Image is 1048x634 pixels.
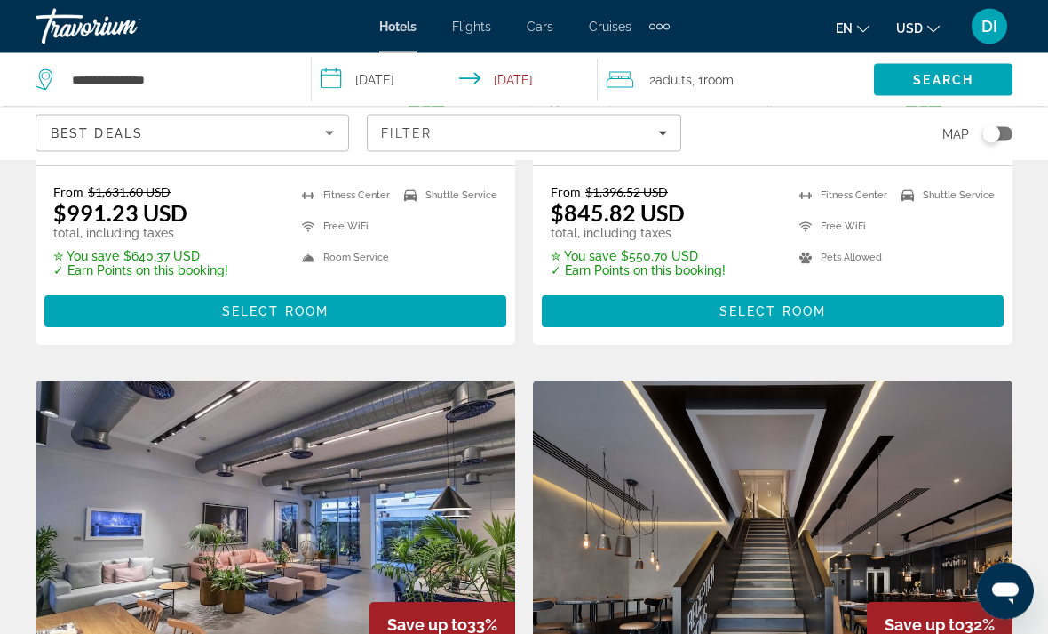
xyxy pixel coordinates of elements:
[70,67,284,93] input: Search hotel destination
[977,563,1034,620] iframe: Button to launch messaging window
[44,300,506,319] a: Select Room
[381,126,432,140] span: Filter
[692,68,734,92] span: , 1
[379,20,417,34] a: Hotels
[542,296,1004,328] button: Select Room
[790,247,893,269] li: Pets Allowed
[598,53,874,107] button: Travelers: 2 adults, 0 children
[53,250,119,264] span: ✮ You save
[293,185,395,207] li: Fitness Center
[51,126,143,140] span: Best Deals
[36,4,213,50] a: Travorium
[649,12,670,41] button: Extra navigation items
[874,64,1012,96] button: Search
[293,247,395,269] li: Room Service
[551,200,685,227] ins: $845.82 USD
[649,68,692,92] span: 2
[981,18,997,36] span: DI
[222,305,329,319] span: Select Room
[53,185,83,200] span: From
[893,185,995,207] li: Shuttle Service
[913,73,973,87] span: Search
[527,20,553,34] a: Cars
[53,227,228,241] p: total, including taxes
[896,21,923,36] span: USD
[942,122,969,147] span: Map
[585,185,668,200] del: $1,396.52 USD
[655,73,692,87] span: Adults
[551,185,581,200] span: From
[44,296,506,328] button: Select Room
[790,216,893,238] li: Free WiFi
[53,200,187,227] ins: $991.23 USD
[836,21,853,36] span: en
[790,185,893,207] li: Fitness Center
[589,20,631,34] a: Cruises
[551,250,726,264] p: $550.70 USD
[293,216,395,238] li: Free WiFi
[896,15,940,41] button: Change currency
[395,185,497,207] li: Shuttle Service
[703,73,734,87] span: Room
[452,20,491,34] a: Flights
[367,115,680,152] button: Filters
[312,53,597,107] button: Select check in and out date
[969,126,1012,142] button: Toggle map
[551,227,726,241] p: total, including taxes
[966,8,1012,45] button: User Menu
[53,264,228,278] p: ✓ Earn Points on this booking!
[88,185,171,200] del: $1,631.60 USD
[719,305,826,319] span: Select Room
[542,300,1004,319] a: Select Room
[53,250,228,264] p: $640.37 USD
[836,15,869,41] button: Change language
[51,123,334,144] mat-select: Sort by
[551,250,616,264] span: ✮ You save
[551,264,726,278] p: ✓ Earn Points on this booking!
